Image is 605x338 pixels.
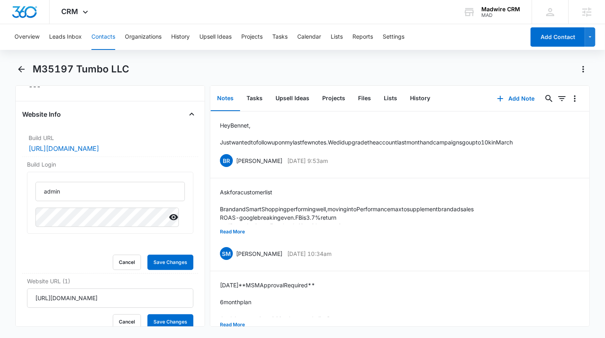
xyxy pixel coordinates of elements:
[29,144,99,153] a: [URL][DOMAIN_NAME]
[113,314,141,330] button: Cancel
[287,157,328,165] p: [DATE] 9:53am
[27,277,194,285] label: Website URL (1)
[236,157,282,165] p: [PERSON_NAME]
[199,24,232,50] button: Upsell Ideas
[15,63,28,76] button: Back
[220,224,245,239] button: Read More
[220,121,513,130] p: Hey Bennet,
[481,12,520,18] div: account id
[530,27,585,47] button: Add Contact
[220,281,396,289] p: [DATE] **MSM Approval Required**
[269,86,316,111] button: Upsell Ideas
[27,160,194,169] label: Build Login
[147,314,193,330] button: Save Changes
[171,24,190,50] button: History
[220,222,474,230] p: and Remarketing on Facebook. Sitweide promotion
[49,24,82,50] button: Leads Inbox
[220,315,396,323] p: Goal: Customer Acquisition, Improve Online Presence
[220,298,396,306] p: 6 month plan
[113,255,141,270] button: Cancel
[22,130,199,157] div: Build URL[URL][DOMAIN_NAME]
[220,188,474,196] p: Ask for a customer list
[383,24,404,50] button: Settings
[555,92,568,105] button: Filters
[15,24,39,50] button: Overview
[147,255,193,270] button: Save Changes
[125,24,162,50] button: Organizations
[167,211,180,224] button: Show
[220,154,233,167] span: BR
[220,213,474,222] p: ROAS- google breaking even. FB is 3.7% return
[352,86,377,111] button: Files
[62,7,79,16] span: CRM
[241,24,263,50] button: Projects
[297,24,321,50] button: Calendar
[220,247,233,260] span: SM
[316,86,352,111] button: Projects
[22,109,61,119] h4: Website Info
[377,86,404,111] button: Lists
[481,6,520,12] div: account name
[236,249,282,258] p: [PERSON_NAME]
[331,24,343,50] button: Lists
[489,89,543,108] button: Add Note
[577,63,590,76] button: Actions
[240,86,269,111] button: Tasks
[27,289,194,308] input: Website URL (1)
[29,134,192,142] label: Build URL
[211,86,240,111] button: Notes
[404,86,437,111] button: History
[543,92,555,105] button: Search...
[185,108,198,121] button: Close
[91,24,115,50] button: Contacts
[220,205,474,213] p: Brand and Smart Shopping performing well, moving into Performance max to supplement brand ad sales
[568,92,581,105] button: Overflow Menu
[29,82,192,91] dd: ---
[35,182,185,201] input: Username
[220,138,513,146] p: Just wanted to follow up on my last few notes. We did upgrade the account last month and campaign...
[287,249,332,258] p: [DATE] 10:34am
[220,317,245,332] button: Read More
[352,24,373,50] button: Reports
[33,63,129,75] h1: M35197 Tumbo LLC
[272,24,288,50] button: Tasks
